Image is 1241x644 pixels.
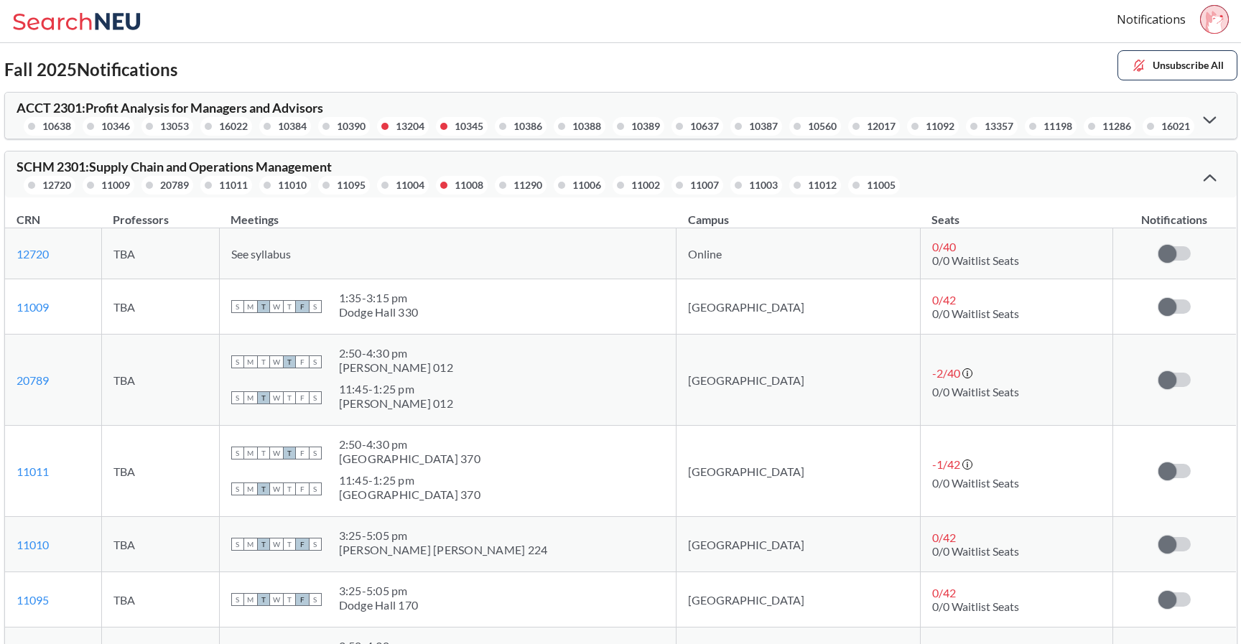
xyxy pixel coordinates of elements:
[1113,197,1236,228] th: Notifications
[808,118,837,134] div: 10560
[690,177,719,193] div: 11007
[42,177,71,193] div: 12720
[932,253,1019,267] span: 0/0 Waitlist Seats
[932,366,960,380] span: -2 / 40
[270,355,283,368] span: W
[932,385,1019,398] span: 0/0 Waitlist Seats
[1044,118,1072,134] div: 11198
[101,426,219,517] td: TBA
[257,538,270,551] span: T
[17,593,49,607] a: 11095
[309,300,322,313] span: S
[257,300,270,313] span: T
[244,447,257,459] span: M
[339,291,419,305] div: 1:35 - 3:15 pm
[244,300,257,313] span: M
[17,100,323,116] span: ACCT 2301 : Profit Analysis for Managers and Advisors
[17,247,49,261] a: 12720
[101,517,219,572] td: TBA
[257,482,270,495] span: T
[339,543,548,557] div: [PERSON_NAME] [PERSON_NAME] 224
[749,118,778,134] div: 10387
[296,538,309,551] span: F
[283,391,296,404] span: T
[17,373,49,387] a: 20789
[244,355,257,368] span: M
[219,197,677,228] th: Meetings
[677,426,921,517] td: [GEOGRAPHIC_DATA]
[339,487,480,502] div: [GEOGRAPHIC_DATA] 370
[339,305,419,319] div: Dodge Hall 330
[283,538,296,551] span: T
[270,593,283,606] span: W
[337,177,366,193] div: 11095
[985,118,1013,134] div: 13357
[396,177,424,193] div: 11004
[339,584,419,598] div: 3:25 - 5:05 pm
[1117,11,1186,27] a: Notifications
[513,177,542,193] div: 11290
[296,355,309,368] span: F
[309,391,322,404] span: S
[244,482,257,495] span: M
[677,197,921,228] th: Campus
[296,482,309,495] span: F
[932,307,1019,320] span: 0/0 Waitlist Seats
[219,177,248,193] div: 11011
[231,447,244,459] span: S
[339,360,453,375] div: [PERSON_NAME] 012
[932,476,1019,490] span: 0/0 Waitlist Seats
[677,517,921,572] td: [GEOGRAPHIC_DATA]
[278,118,307,134] div: 10384
[677,572,921,627] td: [GEOGRAPHIC_DATA]
[283,300,296,313] span: T
[257,391,270,404] span: T
[270,482,283,495] span: W
[1161,118,1190,134] div: 16021
[101,197,219,228] th: Professors
[219,118,248,134] div: 16022
[455,118,483,134] div: 10345
[296,391,309,404] span: F
[160,177,189,193] div: 20789
[17,159,332,174] span: SCHM 2301 : Supply Chain and Operations Management
[932,293,956,307] span: 0 / 42
[932,586,956,599] span: 0 / 42
[631,118,660,134] div: 10389
[101,228,219,279] td: TBA
[231,482,244,495] span: S
[231,538,244,551] span: S
[749,177,778,193] div: 11003
[283,482,296,495] span: T
[396,118,424,134] div: 13204
[339,346,453,360] div: 2:50 - 4:30 pm
[283,355,296,368] span: T
[231,355,244,368] span: S
[309,593,322,606] span: S
[257,447,270,459] span: T
[296,300,309,313] span: F
[339,452,480,466] div: [GEOGRAPHIC_DATA] 370
[926,118,954,134] div: 11092
[231,247,291,261] span: See syllabus
[296,447,309,459] span: F
[101,335,219,426] td: TBA
[932,457,960,471] span: -1 / 42
[339,528,548,543] div: 3:25 - 5:05 pm
[283,447,296,459] span: T
[231,391,244,404] span: S
[455,177,483,193] div: 11008
[101,572,219,627] td: TBA
[4,60,177,80] h2: Fall 2025 Notifications
[17,300,49,314] a: 11009
[920,197,1112,228] th: Seats
[1131,57,1147,73] img: unsubscribe.svg
[932,599,1019,613] span: 0/0 Waitlist Seats
[17,465,49,478] a: 11011
[631,177,660,193] div: 11002
[513,118,542,134] div: 10386
[42,118,71,134] div: 10638
[101,279,219,335] td: TBA
[572,177,601,193] div: 11006
[677,279,921,335] td: [GEOGRAPHIC_DATA]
